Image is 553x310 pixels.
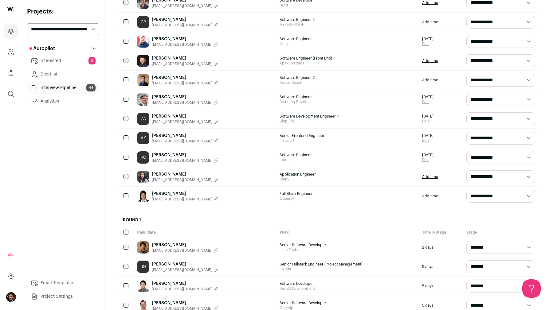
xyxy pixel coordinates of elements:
[88,57,96,64] span: 3
[422,37,433,41] span: [DATE]
[280,95,416,99] span: Software Engineer
[280,133,416,138] span: Senior Frontend Engineer
[422,0,438,5] a: Add time
[280,75,416,80] span: Software Engineer 2
[152,267,218,272] button: [EMAIL_ADDRESS][DOMAIN_NAME]
[422,174,438,179] a: Add time
[27,7,99,16] h2: Projects:
[280,119,416,124] span: Shipium
[280,22,416,27] span: HYPERPROOF
[152,242,218,248] a: [PERSON_NAME]
[137,35,149,48] img: 4a5de1df68ad7e0d6149211813ae368cd19db56a7448a0dd85e294ef71c22533.jpg
[152,139,218,144] button: [EMAIL_ADDRESS][DOMAIN_NAME]
[7,7,14,11] img: wellfound-shorthand-0d5821cbd27db2630d0214b213865d53afaa358527fdda9d0ea32b1df1b89c2c.svg
[276,227,419,238] div: Work
[152,152,218,158] a: [PERSON_NAME]
[422,114,433,119] span: [DATE]
[137,171,149,183] img: 1517274649142
[137,93,149,106] img: d81b4eb7cfe511e2dbc7a8276cf4c06dfc9fbfc0e91dc0b073ec1fa18cc70d1b.jpg
[137,55,149,67] img: 3864298e1e80b7dcf1038d59b210165e8b3e851c05ee11b28c7b24ac79e9789f.jpg
[280,138,416,143] span: Instacart
[152,287,218,292] button: [EMAIL_ADDRESS][DOMAIN_NAME]
[422,119,433,124] a: Edit
[280,191,416,196] span: Full Stack Engineer
[152,42,212,47] span: [EMAIL_ADDRESS][DOMAIN_NAME]
[280,157,416,162] span: Ibotta
[27,68,99,80] a: Shortlist
[152,158,218,163] button: [EMAIL_ADDRESS][DOMAIN_NAME]
[422,157,433,162] a: Edit
[280,37,416,41] span: Software Engineer
[280,153,416,157] span: Software Engineer
[152,139,212,144] span: [EMAIL_ADDRESS][DOMAIN_NAME]
[280,41,416,46] span: NetJets
[152,197,218,202] button: [EMAIL_ADDRESS][DOMAIN_NAME]
[152,81,218,86] button: [EMAIL_ADDRESS][DOMAIN_NAME]
[419,277,463,296] div: 5 days
[152,55,218,61] a: [PERSON_NAME]
[152,81,212,86] span: [EMAIL_ADDRESS][DOMAIN_NAME]
[152,94,218,100] a: [PERSON_NAME]
[4,45,18,60] a: Company and ATS Settings
[419,257,463,276] div: 5 days
[152,133,218,139] a: [PERSON_NAME]
[152,3,212,8] span: [EMAIL_ADDRESS][DOMAIN_NAME]
[419,227,463,238] div: Time in Stage
[152,191,218,197] a: [PERSON_NAME]
[152,248,218,253] button: [EMAIL_ADDRESS][DOMAIN_NAME]
[422,95,433,99] span: [DATE]
[137,151,149,164] a: HC
[27,82,99,94] a: Interview Pipeline44
[422,194,438,199] a: Add time
[137,241,149,254] img: 7c8aec5d91f5ffe0e209140df91750755350424c0674ae268795f21ae9fa0791.jpg
[280,172,416,177] span: Application Engineer
[137,190,149,202] img: 7f7a684b41efe2b39ea78d7dbcf1bcf9e5d155eee120d73c0a90710c1dfb472b.jpg
[137,74,149,86] img: f000869c217cb3f5a47f15f4f5e7948d5013c788b8a801fd246c4f6cb5e951d8.jpg
[137,16,149,28] a: CP
[280,61,416,66] span: Apex Systems
[152,100,212,105] span: [EMAIL_ADDRESS][DOMAIN_NAME]
[422,133,433,138] span: [DATE]
[152,42,218,47] button: [EMAIL_ADDRESS][DOMAIN_NAME]
[152,23,218,28] button: [EMAIL_ADDRESS][DOMAIN_NAME]
[27,42,99,55] button: Autopilot
[152,158,212,163] span: [EMAIL_ADDRESS][DOMAIN_NAME]
[152,287,212,292] span: [EMAIL_ADDRESS][DOMAIN_NAME]
[134,227,276,238] div: Candidate
[152,197,212,202] span: [EMAIL_ADDRESS][DOMAIN_NAME]
[27,290,99,303] a: Project Settings
[86,84,96,91] span: 44
[4,66,18,80] a: Company Lists
[422,153,433,157] span: [DATE]
[27,95,99,107] a: Analytics
[280,281,416,286] span: Software Developer
[137,132,149,144] a: AK
[280,114,416,119] span: Software Development Engineer II
[463,227,538,238] div: Stage
[152,36,218,42] a: [PERSON_NAME]
[152,267,212,272] span: [EMAIL_ADDRESS][DOMAIN_NAME]
[27,277,99,289] a: Email Templates
[152,171,218,177] a: [PERSON_NAME]
[280,242,416,247] span: Senior Software Developer
[280,247,416,252] span: Leap Tools
[280,99,416,104] span: Branding Brand
[422,20,438,25] a: Add time
[422,58,438,63] a: Add time
[280,286,416,291] span: RedBit Development
[27,55,99,67] a: Interested3
[152,248,212,253] span: [EMAIL_ADDRESS][DOMAIN_NAME]
[6,292,16,302] button: Open dropdown
[152,17,218,23] a: [PERSON_NAME]
[280,56,416,61] span: Software Engineer (Front End)
[137,261,149,273] a: BG
[422,41,433,46] a: Edit
[152,300,218,306] a: [PERSON_NAME]
[152,3,218,8] button: [EMAIL_ADDRESS][DOMAIN_NAME]
[137,113,149,125] a: ZA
